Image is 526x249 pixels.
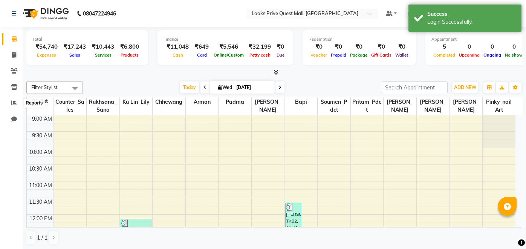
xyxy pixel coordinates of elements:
div: Emanuel Client, TK01, 12:10 PM-12:40 PM, Stylist Cut(M) (₹700) [121,219,151,235]
span: Expenses [35,52,58,58]
div: 11:00 AM [28,181,54,189]
div: ₹11,048 [164,43,192,51]
span: Prepaid [329,52,348,58]
span: Gift Cards [369,52,393,58]
div: ₹5,546 [212,43,246,51]
span: [PERSON_NAME] [417,97,450,115]
span: Petty cash [248,52,272,58]
span: Pritam_Pdct [351,97,384,115]
span: Online/Custom [212,52,246,58]
span: Arman [186,97,219,107]
div: ₹6,800 [117,43,142,51]
div: ₹0 [309,43,329,51]
div: ₹10,443 [89,43,117,51]
div: 0 [503,43,525,51]
div: Appointment [431,36,525,43]
span: Package [348,52,369,58]
span: Soumen_Pdct [318,97,350,115]
span: Due [275,52,286,58]
span: Chhewang [153,97,185,107]
div: 9:30 AM [31,132,54,140]
div: ₹32,199 [246,43,274,51]
span: [PERSON_NAME] [252,97,284,115]
div: ₹17,243 [61,43,89,51]
span: Services [93,52,113,58]
img: logo [19,3,71,24]
input: Search Appointment [382,81,448,93]
span: 1 / 1 [37,234,47,242]
span: Voucher [309,52,329,58]
div: ₹0 [393,43,410,51]
div: 5 [431,43,457,51]
span: [PERSON_NAME] [384,97,416,115]
div: 9:00 AM [31,115,54,123]
span: Sales [67,52,82,58]
span: No show [503,52,525,58]
span: Wallet [393,52,410,58]
span: Filter Stylist [31,84,58,90]
b: 08047224946 [83,3,116,24]
div: ₹0 [329,43,348,51]
span: Ku Lin_Lily [120,97,153,107]
span: Pinky_nail art [483,97,515,115]
div: ₹0 [274,43,287,51]
div: 12:00 PM [28,215,54,223]
span: Rukhsana_Sana [87,97,119,115]
span: Upcoming [457,52,482,58]
span: Wed [216,85,234,90]
span: Padma [219,97,251,107]
div: Reports [24,99,44,108]
input: 2025-09-03 [234,82,272,93]
div: 0 [482,43,503,51]
div: Success [427,10,516,18]
span: Cash [171,52,185,58]
span: Products [119,52,141,58]
span: ADD NEW [454,85,476,90]
div: ₹0 [348,43,369,51]
button: ADD NEW [452,82,478,93]
div: Finance [164,36,287,43]
span: Counter_Sales [54,97,87,115]
div: ₹54,740 [32,43,61,51]
div: Redemption [309,36,410,43]
span: Ongoing [482,52,503,58]
div: ₹0 [369,43,393,51]
span: [PERSON_NAME] [450,97,482,115]
div: 0 [457,43,482,51]
div: Total [32,36,142,43]
div: 10:00 AM [28,148,54,156]
span: Card [195,52,209,58]
span: Completed [431,52,457,58]
div: 11:30 AM [28,198,54,206]
div: 10:30 AM [28,165,54,173]
div: ₹649 [192,43,212,51]
div: Login Successfully. [427,18,516,26]
span: Bapi [284,97,317,107]
span: Today [180,81,199,93]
